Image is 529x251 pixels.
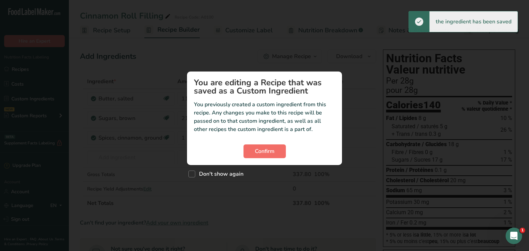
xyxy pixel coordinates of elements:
[243,144,286,158] button: Confirm
[194,100,335,133] p: You previously created a custom ingredient from this recipe. Any changes you make to this recipe ...
[429,11,518,32] div: the ingredient has been saved
[255,147,274,155] span: Confirm
[520,228,525,233] span: 1
[194,78,335,95] h1: You are editing a Recipe that was saved as a Custom Ingredient
[195,171,243,177] span: Don't show again
[506,228,522,244] iframe: Intercom live chat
